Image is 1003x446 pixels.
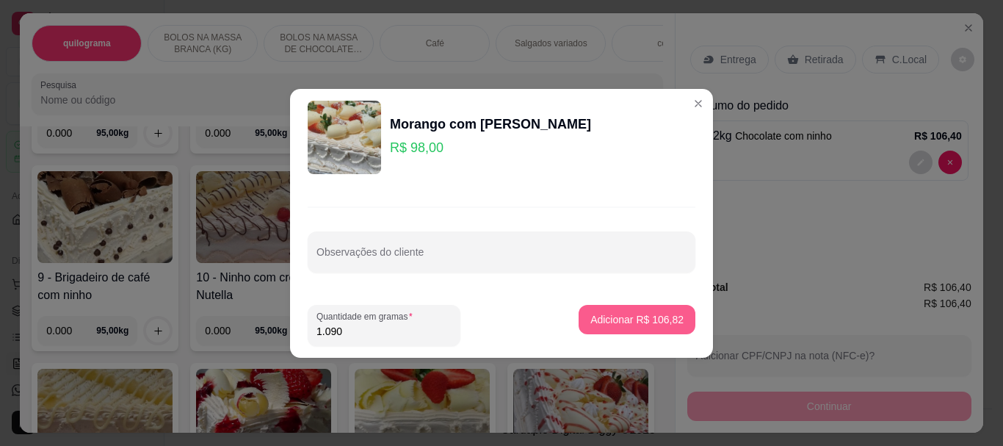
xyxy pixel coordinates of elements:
[590,312,684,327] p: Adicionar R$ 106,82
[308,101,381,174] img: product-image
[316,310,418,323] label: Quantidade em gramas
[316,251,687,265] input: Observações do cliente
[687,92,710,115] button: Close
[316,324,452,339] input: Quantidade em gramas
[579,305,695,334] button: Adicionar R$ 106,82
[390,137,591,158] p: R$ 98,00
[390,114,591,134] div: Morango com [PERSON_NAME]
